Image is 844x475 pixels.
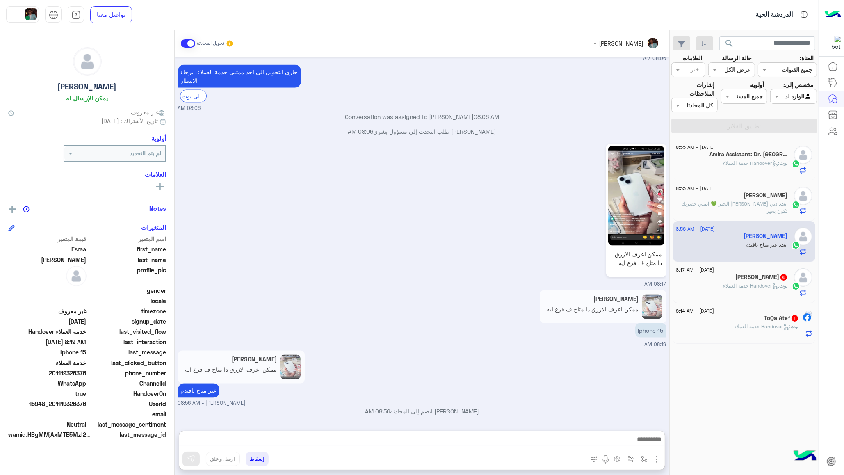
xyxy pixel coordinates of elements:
[149,205,166,212] h6: Notes
[709,151,788,158] h5: Amira Assistant: Dr. Elshenawy
[8,400,87,408] span: 15948_201119326376
[131,108,166,116] span: غير معروف
[88,379,167,388] span: ChannelId
[792,201,800,209] img: WhatsApp
[88,327,167,336] span: last_visited_flow
[724,39,734,48] span: search
[178,127,666,136] p: [PERSON_NAME] طلب التحدث إلى مسؤول بشري
[676,225,715,233] span: [DATE] - 8:56 AM
[719,36,739,54] button: search
[764,315,799,322] h5: ToQa Atef
[71,10,81,20] img: tab
[88,338,167,346] span: last_interaction
[735,323,791,329] span: : Handover خدمة العملاء
[178,105,201,112] span: 08:06 AM
[794,268,812,287] img: defaultAdmin.png
[348,128,374,135] span: 08:06 AM
[591,456,598,463] img: make a call
[722,54,752,62] label: حالة الرسالة
[746,242,780,248] span: غير متاح يافندم
[611,452,624,466] button: create order
[803,313,811,322] img: Facebook
[744,192,788,199] h5: سيف اك
[614,456,620,462] img: create order
[178,65,301,88] p: 4/9/2025, 8:06 AM
[794,187,812,205] img: defaultAdmin.png
[178,407,666,416] p: [PERSON_NAME] انضم إلى المحادثة
[606,144,666,277] a: ممكن اعرف الازرق دا متاح ف فرع ايه
[365,408,390,415] span: 08:56 AM
[671,80,715,98] label: إشارات الملاحظات
[676,307,714,315] span: [DATE] - 8:14 AM
[8,317,87,326] span: 2025-09-01T22:19:33.37Z
[49,10,58,20] img: tab
[88,359,167,367] span: last_clicked_button
[643,55,666,62] span: 08:06 AM
[780,160,788,166] span: بوت
[8,286,87,295] span: null
[792,315,798,322] span: 1
[68,6,84,23] a: tab
[88,297,167,305] span: locale
[88,317,167,326] span: signup_date
[791,323,799,329] span: بوت
[8,359,87,367] span: خدمة العملاء
[8,410,87,418] span: null
[88,389,167,398] span: HandoverOn
[88,410,167,418] span: email
[601,454,611,464] img: send voice note
[755,9,793,21] p: الدردشة الحية
[178,384,219,398] p: 4/9/2025, 8:56 AM
[66,266,87,286] img: defaultAdmin.png
[652,454,662,464] img: send attachment
[197,40,224,47] small: تحويل المحادثة
[25,8,37,20] img: userImage
[178,112,666,121] p: Conversation was assigned to [PERSON_NAME]
[744,233,788,240] h5: Esraa Ahmed
[783,80,814,89] label: مخصص إلى:
[624,452,638,466] button: Trigger scenario
[635,323,666,338] p: 4/9/2025, 8:19 AM
[8,420,87,429] span: 0
[88,369,167,377] span: phone_number
[723,160,780,166] span: : Handover خدمة العملاء
[246,452,269,466] button: إسقاط
[641,456,648,462] img: select flow
[676,185,715,192] span: [DATE] - 8:55 AM
[780,201,788,207] span: انت
[8,245,87,253] span: Esraa
[676,266,714,274] span: [DATE] - 8:17 AM
[88,286,167,295] span: gender
[8,379,87,388] span: 2
[791,442,819,471] img: hulul-logo.png
[141,224,166,231] h6: المتغيرات
[8,171,166,178] h6: العلامات
[800,54,814,62] label: القناة:
[88,245,167,253] span: first_name
[723,283,780,289] span: : Handover خدمة العملاء
[88,420,167,429] span: last_message_sentiment
[750,80,764,89] label: أولوية
[8,297,87,305] span: null
[474,113,499,120] span: 08:06 AM
[799,9,809,20] img: tab
[780,283,788,289] span: بوت
[8,10,18,20] img: profile
[88,400,167,408] span: UserId
[792,282,800,290] img: WhatsApp
[88,266,167,285] span: profile_pic
[66,94,108,102] h6: يمكن الإرسال له
[180,90,207,103] div: الرجوع الى بوت
[58,82,117,91] h5: [PERSON_NAME]
[805,311,812,318] img: picture
[101,116,158,125] span: تاريخ الأشتراك : [DATE]
[187,455,195,463] img: send message
[671,119,817,133] button: تطبيق الفلاتر
[792,241,800,249] img: WhatsApp
[151,135,166,142] h6: أولوية
[691,65,702,75] div: اختر
[792,160,800,168] img: WhatsApp
[8,327,87,336] span: Handover خدمة العملاء
[682,54,702,62] label: العلامات
[8,256,87,264] span: Ahmed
